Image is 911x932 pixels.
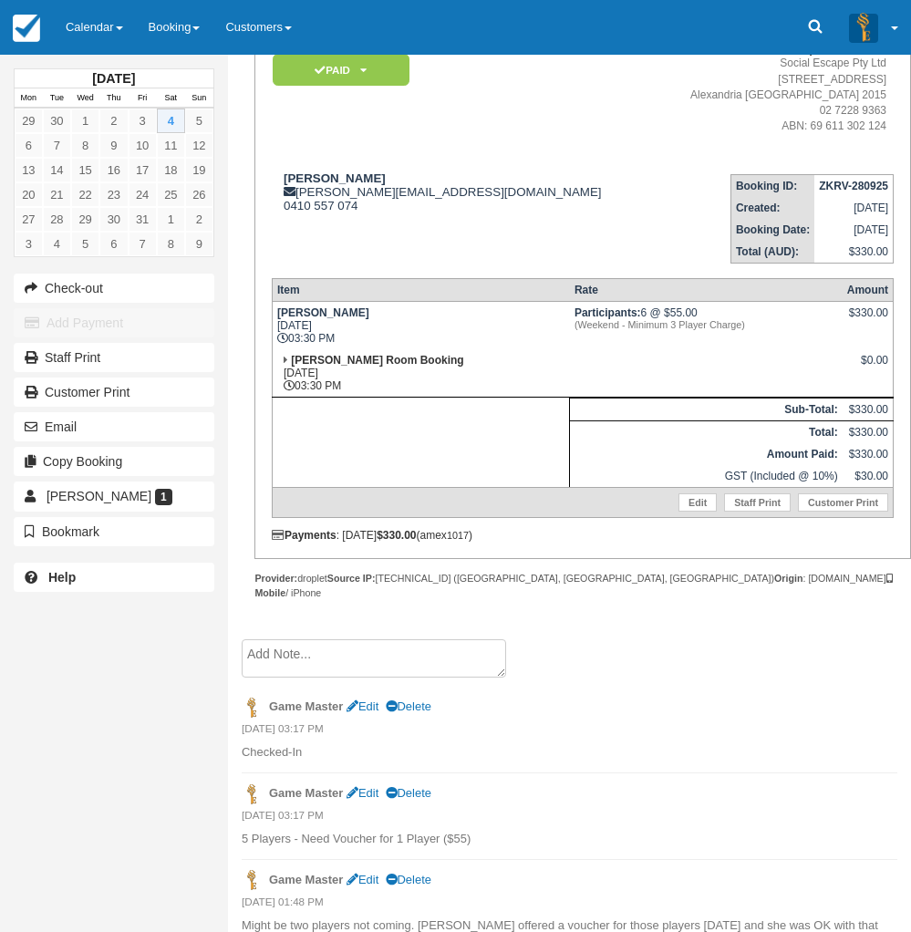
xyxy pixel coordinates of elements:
[386,699,431,713] a: Delete
[185,133,213,158] a: 12
[386,786,431,800] a: Delete
[14,343,214,372] a: Staff Print
[819,180,888,192] strong: ZKRV-280925
[15,232,43,256] a: 3
[272,279,569,302] th: Item
[269,786,343,800] strong: Game Master
[847,354,888,381] div: $0.00
[99,182,128,207] a: 23
[269,873,343,886] strong: Game Master
[43,109,71,133] a: 30
[242,744,897,761] p: Checked-In
[254,573,297,584] strong: Provider:
[272,53,403,87] a: Paid
[129,88,157,109] th: Fri
[157,158,185,182] a: 18
[14,482,214,511] a: [PERSON_NAME] 1
[798,493,888,512] a: Customer Print
[99,133,128,158] a: 9
[185,88,213,109] th: Sun
[242,808,897,828] em: [DATE] 03:17 PM
[730,197,814,219] th: Created:
[814,241,893,264] td: $330.00
[185,232,213,256] a: 9
[129,182,157,207] a: 24
[843,465,894,488] td: $30.00
[730,175,814,198] th: Booking ID:
[157,109,185,133] a: 4
[386,873,431,886] a: Delete
[129,232,157,256] a: 7
[92,71,135,86] strong: [DATE]
[678,493,717,512] a: Edit
[15,207,43,232] a: 27
[71,182,99,207] a: 22
[347,786,378,800] a: Edit
[129,158,157,182] a: 17
[242,721,897,741] em: [DATE] 03:17 PM
[730,219,814,241] th: Booking Date:
[71,207,99,232] a: 29
[15,158,43,182] a: 13
[14,412,214,441] button: Email
[272,171,651,212] div: [PERSON_NAME][EMAIL_ADDRESS][DOMAIN_NAME] 0410 557 074
[14,517,214,546] button: Bookmark
[570,279,843,302] th: Rate
[185,182,213,207] a: 26
[15,182,43,207] a: 20
[14,563,214,592] a: Help
[272,529,336,542] strong: Payments
[254,573,892,597] strong: Mobile
[273,54,409,86] em: Paid
[843,421,894,444] td: $330.00
[570,421,843,444] th: Total:
[347,699,378,713] a: Edit
[43,207,71,232] a: 28
[814,219,893,241] td: [DATE]
[157,88,185,109] th: Sat
[14,447,214,476] button: Copy Booking
[242,831,897,848] p: 5 Players - Need Voucher for 1 Player ($55)
[71,133,99,158] a: 8
[843,279,894,302] th: Amount
[185,109,213,133] a: 5
[71,158,99,182] a: 15
[272,302,569,350] td: [DATE] 03:30 PM
[570,443,843,465] th: Amount Paid:
[377,529,416,542] strong: $330.00
[14,378,214,407] a: Customer Print
[155,489,172,505] span: 1
[327,573,376,584] strong: Source IP:
[185,158,213,182] a: 19
[847,306,888,334] div: $330.00
[570,465,843,488] td: GST (Included @ 10%)
[843,399,894,421] td: $330.00
[774,573,802,584] strong: Origin
[277,306,369,319] strong: [PERSON_NAME]
[99,88,128,109] th: Thu
[99,232,128,256] a: 6
[13,15,40,42] img: checkfront-main-nav-mini-logo.png
[43,88,71,109] th: Tue
[99,207,128,232] a: 30
[99,158,128,182] a: 16
[157,182,185,207] a: 25
[43,133,71,158] a: 7
[129,109,157,133] a: 3
[658,56,886,134] address: Social Escape Pty Ltd [STREET_ADDRESS] Alexandria [GEOGRAPHIC_DATA] 2015 02 7228 9363 ABN: 69 611...
[814,197,893,219] td: [DATE]
[570,302,843,350] td: 6 @ $55.00
[291,354,463,367] strong: [PERSON_NAME] Room Booking
[43,158,71,182] a: 14
[447,530,469,541] small: 1017
[15,88,43,109] th: Mon
[43,232,71,256] a: 4
[724,493,791,512] a: Staff Print
[71,109,99,133] a: 1
[347,873,378,886] a: Edit
[129,207,157,232] a: 31
[730,241,814,264] th: Total (AUD):
[129,133,157,158] a: 10
[14,274,214,303] button: Check-out
[157,133,185,158] a: 11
